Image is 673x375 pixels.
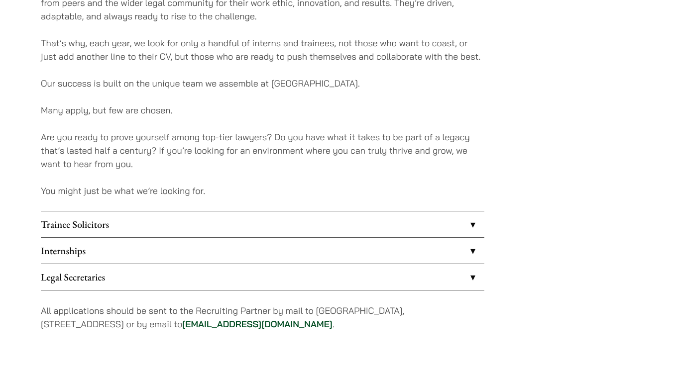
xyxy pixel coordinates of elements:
a: Legal Secretaries [41,264,484,290]
p: All applications should be sent to the Recruiting Partner by mail to [GEOGRAPHIC_DATA], [STREET_A... [41,304,484,331]
p: That’s why, each year, we look for only a handful of interns and trainees, not those who want to ... [41,36,484,63]
p: You might just be what we’re looking for. [41,184,484,197]
a: Internships [41,238,484,264]
p: Our success is built on the unique team we assemble at [GEOGRAPHIC_DATA]. [41,77,484,90]
p: Many apply, but few are chosen. [41,103,484,117]
p: Are you ready to prove yourself among top-tier lawyers? Do you have what it takes to be part of a... [41,130,484,171]
a: Trainee Solicitors [41,211,484,237]
a: [EMAIL_ADDRESS][DOMAIN_NAME] [182,318,333,330]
